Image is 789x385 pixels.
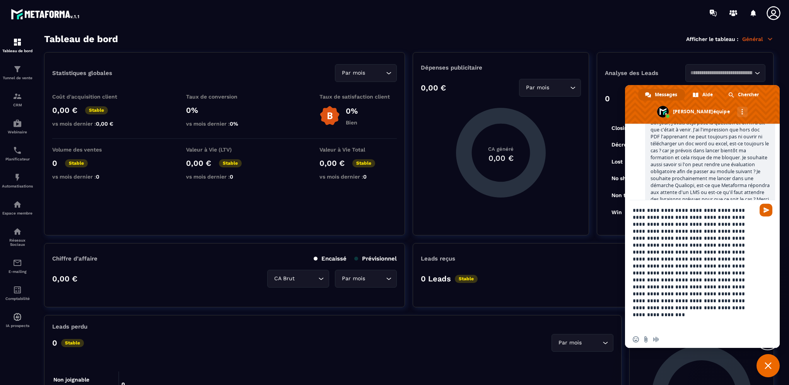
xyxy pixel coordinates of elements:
[186,147,263,153] p: Valeur à Vie (LTV)
[96,121,113,127] span: 0,00 €
[738,89,759,101] span: Chercher
[13,119,22,128] img: automations
[340,69,367,77] span: Par mois
[52,121,130,127] p: vs mois dernier :
[686,89,721,101] a: Aide
[2,296,33,301] p: Comptabilité
[61,339,84,347] p: Stable
[611,209,622,215] tspan: Win
[611,125,655,131] tspan: Closing en cours
[633,336,639,342] span: Insérer un emoji
[13,285,22,295] img: accountant
[230,121,238,127] span: 0%
[346,106,358,116] p: 0%
[552,334,613,352] div: Search for option
[52,147,130,153] p: Volume des ventes
[524,83,551,92] span: Par mois
[346,119,358,126] p: Bien
[352,159,375,167] p: Stable
[455,275,478,283] p: Stable
[2,157,33,161] p: Planificateur
[421,274,451,283] p: 0 Leads
[65,159,88,167] p: Stable
[2,238,33,247] p: Réseaux Sociaux
[2,324,33,328] p: IA prospects
[340,274,367,283] span: Par mois
[2,103,33,107] p: CRM
[52,94,130,100] p: Coût d'acquisition client
[319,158,345,168] p: 0,00 €
[2,32,33,59] a: formationformationTableau de bord
[52,70,112,77] p: Statistiques globales
[421,83,446,92] p: 0,00 €
[633,200,757,331] textarea: Entrez votre message...
[2,184,33,188] p: Automatisations
[638,89,685,101] a: Messages
[52,338,57,348] p: 0
[230,174,233,180] span: 0
[13,92,22,101] img: formation
[686,36,738,42] p: Afficher le tableau :
[551,83,568,92] input: Search for option
[186,106,263,115] p: 0%
[611,192,638,198] tspan: Non traité
[13,227,22,236] img: social-network
[653,336,659,342] span: Message audio
[186,158,211,168] p: 0,00 €
[296,274,316,283] input: Search for option
[96,174,99,180] span: 0
[421,64,581,71] p: Dépenses publicitaire
[319,174,397,180] p: vs mois dernier :
[605,94,610,103] p: 0
[44,34,118,44] h3: Tableau de bord
[2,49,33,53] p: Tableau de bord
[2,194,33,221] a: automationsautomationsEspace membre
[363,174,367,180] span: 0
[52,274,77,283] p: 0,00 €
[611,158,623,165] tspan: Lost
[2,113,33,140] a: automationsautomationsWebinaire
[2,269,33,274] p: E-mailing
[2,252,33,279] a: emailemailE-mailing
[267,270,329,288] div: Search for option
[52,174,130,180] p: vs mois dernier :
[354,255,397,262] p: Prévisionnel
[611,175,634,181] tspan: No show
[186,94,263,100] p: Taux de conversion
[272,274,296,283] span: CA Brut
[85,106,108,114] p: Stable
[53,376,89,383] tspan: Non joignable
[367,69,384,77] input: Search for option
[319,106,340,126] img: b-badge-o.b3b20ee6.svg
[335,64,397,82] div: Search for option
[13,173,22,182] img: automations
[367,274,384,283] input: Search for option
[2,76,33,80] p: Tunnel de vente
[685,64,766,82] div: Search for option
[52,158,57,168] p: 0
[655,89,677,101] span: Messages
[13,258,22,267] img: email
[2,59,33,86] a: formationformationTunnel de vente
[2,279,33,307] a: accountantaccountantComptabilité
[2,221,33,252] a: social-networksocial-networkRéseaux Sociaux
[186,121,263,127] p: vs mois dernier :
[757,354,780,377] a: Fermer le chat
[11,7,80,21] img: logo
[721,89,767,101] a: Chercher
[314,255,347,262] p: Encaissé
[319,147,397,153] p: Valeur à Vie Total
[335,270,397,288] div: Search for option
[421,255,455,262] p: Leads reçus
[13,146,22,155] img: scheduler
[760,204,772,216] span: Envoyer
[13,200,22,209] img: automations
[2,86,33,113] a: formationformationCRM
[2,211,33,215] p: Espace membre
[13,312,22,322] img: automations
[52,255,97,262] p: Chiffre d’affaire
[52,106,77,115] p: 0,00 €
[742,36,774,43] p: Général
[219,159,242,167] p: Stable
[690,69,753,77] input: Search for option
